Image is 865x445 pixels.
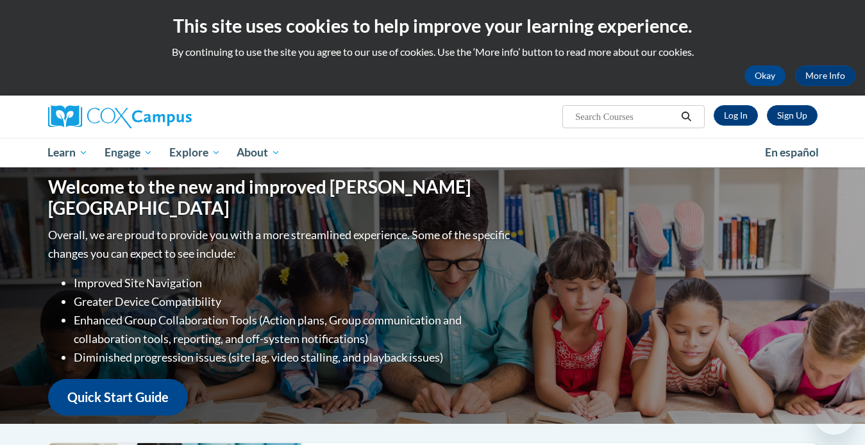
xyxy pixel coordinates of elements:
a: Register [767,105,818,126]
p: Overall, we are proud to provide you with a more streamlined experience. Some of the specific cha... [48,226,513,263]
p: By continuing to use the site you agree to our use of cookies. Use the ‘More info’ button to read... [10,45,855,59]
a: Quick Start Guide [48,379,188,416]
span: About [237,145,280,160]
li: Greater Device Compatibility [74,292,513,311]
a: About [228,138,289,167]
iframe: Button to launch messaging window [814,394,855,435]
a: More Info [795,65,855,86]
h2: This site uses cookies to help improve your learning experience. [10,13,855,38]
span: Learn [47,145,88,160]
li: Improved Site Navigation [74,274,513,292]
a: Log In [714,105,758,126]
li: Enhanced Group Collaboration Tools (Action plans, Group communication and collaboration tools, re... [74,311,513,348]
h1: Welcome to the new and improved [PERSON_NAME][GEOGRAPHIC_DATA] [48,176,513,219]
span: Engage [105,145,153,160]
a: Learn [40,138,97,167]
span: Explore [169,145,221,160]
button: Search [676,109,696,124]
input: Search Courses [574,109,676,124]
a: Explore [161,138,229,167]
div: Main menu [29,138,837,167]
a: Engage [96,138,161,167]
li: Diminished progression issues (site lag, video stalling, and playback issues) [74,348,513,367]
img: Cox Campus [48,105,192,128]
span: En español [765,146,819,159]
a: En español [757,139,827,166]
a: Cox Campus [48,105,292,128]
button: Okay [744,65,785,86]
